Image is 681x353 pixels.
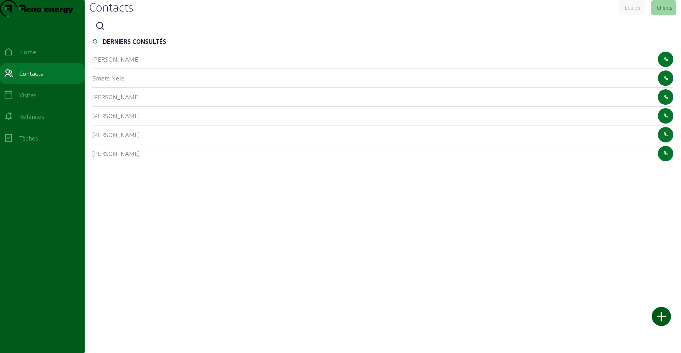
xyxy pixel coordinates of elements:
div: Home [19,47,36,57]
cam-list-title: [PERSON_NAME] [92,112,140,119]
cam-list-title: [PERSON_NAME] [92,131,140,138]
div: Tâches [19,134,38,143]
div: Relances [19,112,44,121]
div: Equipe [625,4,641,11]
cam-list-title: [PERSON_NAME] [92,55,140,63]
div: DERNIERS CONSULTÉS [103,37,166,46]
cam-list-title: [PERSON_NAME] [92,93,140,100]
div: Clients [657,4,672,11]
cam-list-title: [PERSON_NAME] [92,150,140,157]
div: Visites [19,90,37,100]
div: Contacts [19,69,43,78]
cam-list-title: Smets Nele [92,74,125,82]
